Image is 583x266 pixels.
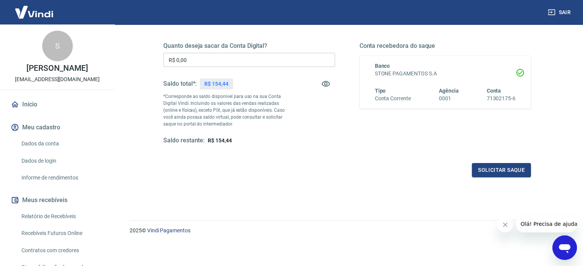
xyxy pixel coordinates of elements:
h5: Saldo total*: [163,80,197,88]
h5: Conta recebedora do saque [360,42,531,50]
a: Dados de login [18,153,105,169]
p: 2025 © [130,227,565,235]
button: Meus recebíveis [9,192,105,209]
button: Sair [546,5,574,20]
h6: 71302175-6 [486,95,516,103]
div: S [42,31,73,61]
span: R$ 154,44 [208,137,232,144]
span: Banco [375,63,390,69]
span: Tipo [375,88,386,94]
a: Recebíveis Futuros Online [18,225,105,241]
a: Vindi Pagamentos [147,227,191,233]
p: R$ 154,44 [204,80,228,88]
iframe: Botão para abrir a janela de mensagens [552,235,577,260]
h6: 0001 [439,95,459,103]
p: [EMAIL_ADDRESS][DOMAIN_NAME] [15,75,100,83]
p: *Corresponde ao saldo disponível para uso na sua Conta Digital Vindi. Incluindo os valores das ve... [163,93,292,127]
a: Dados da conta [18,136,105,152]
span: Agência [439,88,459,94]
h5: Saldo restante: [163,137,205,145]
a: Contratos com credores [18,243,105,258]
iframe: Fechar mensagem [498,217,513,232]
a: Informe de rendimentos [18,170,105,186]
h6: Conta Corrente [375,95,411,103]
a: Início [9,96,105,113]
span: Conta [486,88,501,94]
h6: STONE PAGAMENTOS S.A [375,70,516,78]
button: Solicitar saque [472,163,531,177]
h5: Quanto deseja sacar da Conta Digital? [163,42,335,50]
p: [PERSON_NAME] [26,64,88,72]
img: Vindi [9,0,59,24]
span: Olá! Precisa de ajuda? [5,5,64,11]
button: Meu cadastro [9,119,105,136]
iframe: Mensagem da empresa [516,215,577,232]
a: Relatório de Recebíveis [18,209,105,224]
